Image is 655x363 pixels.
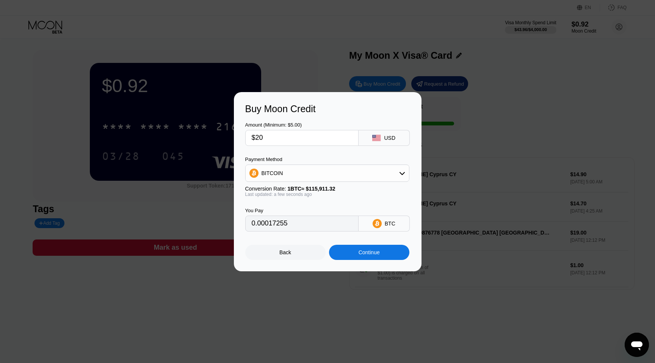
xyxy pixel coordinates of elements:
[246,166,409,181] div: BITCOIN
[245,156,409,162] div: Payment Method
[279,249,291,255] div: Back
[245,186,409,192] div: Conversion Rate:
[262,170,283,176] div: BITCOIN
[385,221,395,227] div: BTC
[329,245,409,260] div: Continue
[245,245,326,260] div: Back
[245,122,359,128] div: Amount (Minimum: $5.00)
[245,103,410,114] div: Buy Moon Credit
[384,135,395,141] div: USD
[245,208,359,213] div: You Pay
[625,333,649,357] iframe: Кнопка запуска окна обмена сообщениями
[359,249,380,255] div: Continue
[252,130,352,146] input: $0.00
[288,186,335,192] span: 1 BTC ≈ $115,911.32
[245,192,409,197] div: Last updated: a few seconds ago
